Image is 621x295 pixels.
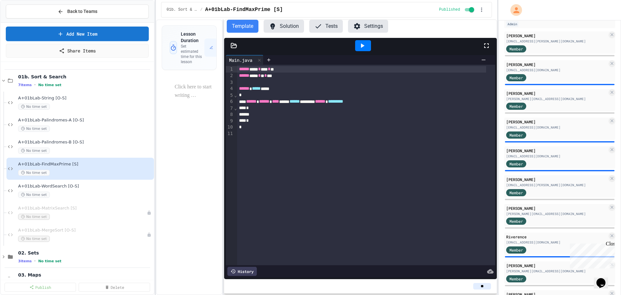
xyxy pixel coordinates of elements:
span: No time set [18,214,50,220]
span: Fold line [234,93,237,98]
span: • [34,258,36,264]
div: [PERSON_NAME][EMAIL_ADDRESS][DOMAIN_NAME] [506,269,607,274]
span: Member [509,276,523,282]
button: Template [227,20,258,33]
span: 7 items [18,83,32,87]
h3: Lesson Duration [181,31,204,44]
span: Member [509,46,523,52]
div: 7 [226,105,234,112]
div: 1 [226,66,234,73]
div: Main.java [226,57,256,63]
div: 6 [226,98,234,105]
div: Unpublished [147,210,151,215]
div: [PERSON_NAME][EMAIL_ADDRESS][DOMAIN_NAME] [506,211,607,216]
div: Admin [506,21,518,27]
div: [PERSON_NAME] [506,263,607,268]
div: Main.java [226,55,264,65]
div: Chat with us now!Close [3,3,45,41]
div: 2 [226,73,234,79]
span: A+01bLab-WordSearch [O-S] [18,184,153,189]
div: 10 [226,124,234,130]
div: [PERSON_NAME] [506,205,607,211]
span: Member [509,161,523,167]
span: 01b. Sort & Search [167,7,198,12]
span: No time set [38,83,61,87]
a: Publish [5,283,76,292]
div: History [227,267,257,276]
a: Share Items [6,44,149,58]
span: 3 items [18,259,32,263]
span: A+01bLab-String [O-S] [18,96,153,101]
span: A+01bLab-FindMaxPrime [S] [205,6,283,14]
div: [PERSON_NAME] [506,119,607,125]
span: A+01bLab-Palindromes-A [O-S] [18,118,153,123]
span: • [34,82,36,87]
span: Published [439,7,460,12]
span: Member [509,190,523,196]
span: Fold line [234,106,237,111]
div: 5 [226,92,234,99]
span: Back to Teams [67,8,97,15]
span: Member [509,218,523,224]
span: No time set [18,236,50,242]
span: Member [509,247,523,253]
div: [PERSON_NAME] [506,62,607,67]
button: Set Time [204,39,233,57]
div: [PERSON_NAME] [506,176,607,182]
div: 3 [226,79,234,86]
span: / [200,7,202,12]
div: Riverence [506,234,607,240]
div: 8 [226,111,234,118]
span: No time set [18,104,50,110]
a: Add New Item [6,27,149,41]
div: 9 [226,118,234,124]
div: [EMAIL_ADDRESS][DOMAIN_NAME] [506,125,607,130]
button: Settings [348,20,388,33]
div: Unpublished [147,233,151,237]
a: Delete [79,283,150,292]
span: No time set [18,148,50,154]
span: Member [509,132,523,138]
div: [EMAIL_ADDRESS][PERSON_NAME][DOMAIN_NAME] [506,183,607,187]
div: [PERSON_NAME] [506,90,607,96]
p: Set estimated time for this lesson [181,44,204,64]
div: [PERSON_NAME] [506,33,607,39]
button: Back to Teams [6,5,149,18]
div: [EMAIL_ADDRESS][DOMAIN_NAME] [506,68,607,73]
div: 4 [226,85,234,92]
span: Member [509,103,523,109]
button: Solution [264,20,304,33]
span: No time set [18,170,50,176]
span: No time set [38,259,61,263]
iframe: chat widget [594,269,615,289]
div: Content is published and visible to students [439,6,476,14]
div: [PERSON_NAME] [506,148,607,153]
span: No time set [18,126,50,132]
span: No time set [18,192,50,198]
span: Member [509,75,523,81]
div: [EMAIL_ADDRESS][DOMAIN_NAME] [506,240,607,245]
span: 01b. Sort & Search [18,74,153,80]
div: [PERSON_NAME][EMAIL_ADDRESS][DOMAIN_NAME] [506,96,607,101]
div: 11 [226,130,234,137]
iframe: chat widget [567,241,615,268]
span: A+01bLab-FindMaxPrime [S] [18,162,153,167]
button: Tests [309,20,343,33]
span: A+01bLab-MatrixSearch [S] [18,206,147,211]
span: A+01bLab-Palindromes-B [O-S] [18,140,153,145]
div: My Account [504,3,524,17]
span: 03. Maps [18,272,153,278]
span: A+01bLab-MergeSort [O-S] [18,228,147,233]
div: [EMAIL_ADDRESS][DOMAIN_NAME] [506,154,607,159]
span: 02. Sets [18,250,153,256]
div: [EMAIL_ADDRESS][PERSON_NAME][DOMAIN_NAME] [506,39,607,44]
